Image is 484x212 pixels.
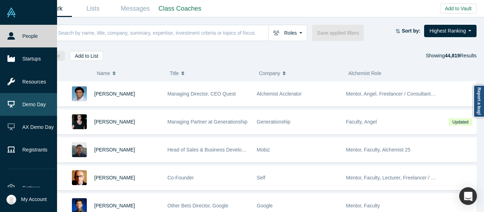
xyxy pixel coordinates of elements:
button: Name [97,66,162,81]
span: Updated [449,118,472,126]
span: Mentor, Faculty [346,203,380,208]
button: Title [170,66,252,81]
button: Add to Vault [440,4,477,13]
button: Company [259,66,341,81]
span: Managing Partner at Generationship [168,119,248,125]
img: Michael Chang's Profile Image [72,142,87,157]
span: Other Bets Director, Google [168,203,229,208]
span: Company [259,66,280,81]
a: Report a bug! [473,85,484,118]
span: Head of Sales & Business Development (interim) [168,147,275,153]
span: Generationship [257,119,291,125]
a: [PERSON_NAME] [94,147,135,153]
button: Save applied filters [312,25,364,41]
img: Michelle Ann Chua's Account [6,195,16,205]
span: Managing Director, CEO Quest [168,91,236,97]
strong: Sort by: [402,28,421,34]
a: Messages [114,0,156,17]
a: [PERSON_NAME] [94,203,135,208]
a: Lists [72,0,114,17]
img: Rachel Chalmers's Profile Image [72,114,87,129]
input: Search by name, title, company, summary, expertise, investment criteria or topics of focus [57,24,268,41]
span: Name [97,66,110,81]
span: Alchemist Acclerator [257,91,302,97]
a: Class Coaches [156,0,204,17]
a: [PERSON_NAME] [94,91,135,97]
span: Alchemist Role [348,70,381,76]
button: My Account [6,195,47,205]
img: Gnani Palanikumar's Profile Image [72,86,87,101]
img: Robert Winder's Profile Image [72,170,87,185]
span: Results [445,53,477,58]
button: Add to List [70,51,103,61]
span: Co-Founder [168,175,194,181]
span: Mentor, Faculty, Alchemist 25 [346,147,411,153]
img: Alchemist Vault Logo [6,7,16,17]
button: Roles [268,25,307,41]
a: [PERSON_NAME] [94,175,135,181]
a: [PERSON_NAME] [94,119,135,125]
span: Title [170,66,179,81]
div: Showing [426,51,477,61]
span: Self [257,175,265,181]
span: My Account [21,196,47,203]
strong: 44,819 [445,53,460,58]
span: Faculty, Angel [346,119,377,125]
button: Highest Ranking [424,25,477,37]
span: Google [257,203,273,208]
span: Mobiz [257,147,270,153]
